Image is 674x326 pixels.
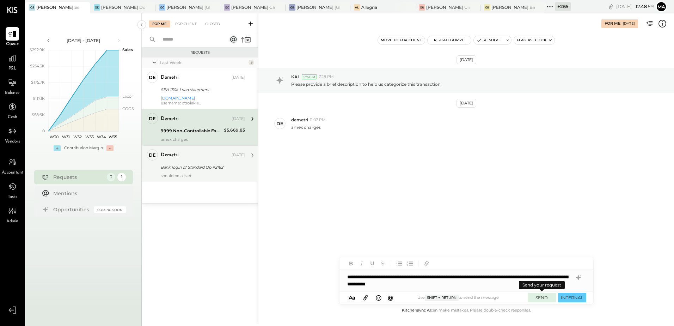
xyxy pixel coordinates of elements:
span: Vendors [5,139,20,145]
a: [DOMAIN_NAME] [161,96,195,101]
div: + 265 [555,2,571,11]
div: [DATE] [232,152,245,158]
a: Admin [0,204,24,225]
div: + [54,145,61,151]
div: demetri [161,74,179,81]
div: Coming Soon [94,206,126,213]
span: Admin [6,218,18,225]
div: System [302,74,317,79]
div: Mentions [53,190,122,197]
div: Bank login of Standard Op #2182 [161,164,243,171]
button: Unordered List [395,259,404,268]
div: GD [94,4,100,11]
button: INTERNAL [558,293,586,302]
div: de [149,74,156,81]
div: de [149,115,156,122]
div: [PERSON_NAME] [GEOGRAPHIC_DATA] [166,4,210,10]
div: demetri [161,115,179,122]
button: Flag as Blocker [514,36,554,44]
span: Tasks [8,194,17,200]
div: GG [159,4,165,11]
div: username: dtsolakis [161,101,245,105]
a: Balance [0,76,24,96]
div: - [106,145,114,151]
div: Al [354,4,360,11]
span: 7:28 PM [319,74,334,80]
text: W30 [50,134,59,139]
text: 0 [42,128,45,133]
div: de [276,120,283,127]
div: [DATE] [623,21,635,26]
div: [PERSON_NAME] Downtown [101,4,145,10]
span: Queue [6,41,19,48]
div: [DATE] [457,99,476,108]
span: Shift + Return [425,295,459,301]
div: Use to send the message [396,295,521,301]
text: W35 [109,134,117,139]
div: copy link [607,3,614,10]
button: Re-Categorize [428,36,471,44]
div: For Me [149,20,170,28]
div: [DATE] [616,3,654,10]
div: Allegria [361,4,377,10]
button: @ [386,293,396,302]
div: GC [224,4,230,11]
div: Send your request [519,281,565,289]
span: a [352,294,355,301]
div: Closed [202,20,223,28]
div: [PERSON_NAME] Back Bay [491,4,535,10]
div: SBA 150k Loan statement [161,86,243,93]
div: de [149,152,156,158]
span: @ [388,294,393,301]
div: Opportunities [53,206,91,213]
a: Vendors [0,125,24,145]
button: SEND [528,293,556,302]
div: 3 [249,60,254,65]
button: Ordered List [405,259,415,268]
a: Cash [0,100,24,121]
div: [DATE] [232,75,245,80]
button: Move to for client [378,36,425,44]
a: Accountant [0,156,24,176]
div: [DATE] - [DATE] [54,37,114,43]
div: demetri [161,152,179,159]
p: amex charges [291,124,321,130]
button: Underline [368,259,377,268]
text: $292.9K [30,47,45,52]
a: Tasks [0,180,24,200]
text: W32 [73,134,82,139]
text: W33 [85,134,93,139]
text: W34 [97,134,106,139]
div: GB [289,4,295,11]
div: For Me [605,21,620,26]
text: $175.7K [31,80,45,85]
div: $5,669.85 [224,127,245,134]
div: [PERSON_NAME] Causeway [231,4,275,10]
div: Last Week [160,60,247,66]
button: Add URL [422,259,431,268]
div: Contribution Margin [64,145,103,151]
text: $234.3K [30,64,45,68]
button: Resolve [474,36,503,44]
div: should be alls et [161,173,245,178]
div: GB [484,4,490,11]
span: Accountant [2,170,23,176]
span: demetri [291,117,308,123]
text: Sales [122,47,133,52]
text: $58.6K [32,112,45,117]
button: Aa [347,294,358,302]
div: GU [419,4,425,11]
div: 3 [107,173,115,181]
span: Cash [8,114,17,121]
text: W31 [62,134,70,139]
div: 1 [117,173,126,181]
div: For Client [172,20,200,28]
button: Bold [347,259,356,268]
div: [PERSON_NAME] [GEOGRAPHIC_DATA] [296,4,340,10]
span: P&L [8,66,17,72]
a: P&L [0,52,24,72]
p: Please provide a brief description to help us categorize this transaction. [291,81,442,87]
div: GS [29,4,35,11]
div: [PERSON_NAME] Seaport [36,4,80,10]
div: amex charges [161,137,245,142]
